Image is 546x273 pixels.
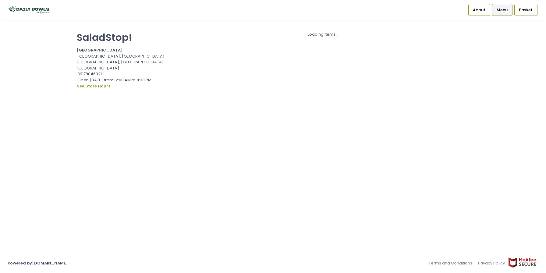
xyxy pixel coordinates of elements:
span: Menu [497,7,508,13]
div: [GEOGRAPHIC_DATA], [GEOGRAPHIC_DATA]. [GEOGRAPHIC_DATA], [GEOGRAPHIC_DATA], [GEOGRAPHIC_DATA] [76,53,169,71]
p: SaladStop! [76,31,169,43]
a: Privacy Policy [475,257,508,269]
span: About [473,7,485,13]
button: see store hours [76,83,111,90]
a: About [468,4,490,16]
a: Terms and Conditions [429,257,475,269]
b: [GEOGRAPHIC_DATA] [76,47,123,53]
img: mcafee-secure [508,257,538,268]
div: Loading items... [177,31,470,37]
div: Open [DATE] from 12:00 AM to 11:30 PM [76,77,169,90]
div: 09178046921 [76,71,169,77]
span: Basket [519,7,533,13]
img: logo [8,5,50,15]
a: Menu [492,4,512,16]
a: Powered by[DOMAIN_NAME] [8,260,68,266]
